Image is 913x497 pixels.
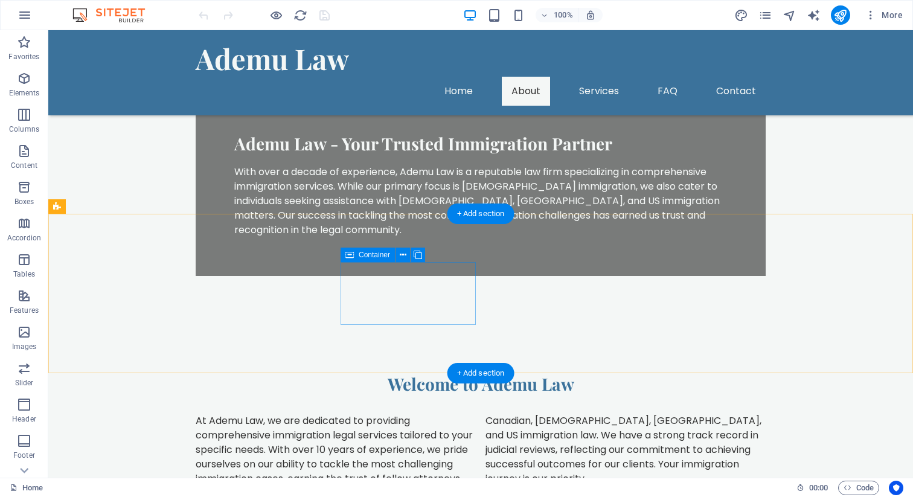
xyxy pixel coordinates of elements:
[758,8,772,22] i: Pages (Ctrl+Alt+S)
[796,481,828,495] h6: Session time
[734,8,748,22] i: Design (Ctrl+Alt+Y)
[14,197,34,207] p: Boxes
[783,8,797,22] button: navigator
[831,5,850,25] button: publish
[865,9,903,21] span: More
[13,269,35,279] p: Tables
[818,483,819,492] span: :
[447,204,514,224] div: + Add section
[9,124,39,134] p: Columns
[69,8,160,22] img: Editor Logo
[10,306,39,315] p: Features
[293,8,307,22] i: Reload page
[554,8,573,22] h6: 100%
[12,414,36,424] p: Header
[585,10,596,21] i: On resize automatically adjust zoom level to fit chosen device.
[10,481,43,495] a: Click to cancel selection. Double-click to open Pages
[536,8,578,22] button: 100%
[734,8,749,22] button: design
[807,8,821,22] i: AI Writer
[889,481,903,495] button: Usercentrics
[838,481,879,495] button: Code
[7,233,41,243] p: Accordion
[783,8,796,22] i: Navigator
[12,342,37,351] p: Images
[758,8,773,22] button: pages
[809,481,828,495] span: 00 00
[860,5,908,25] button: More
[8,52,39,62] p: Favorites
[15,378,34,388] p: Slider
[844,481,874,495] span: Code
[9,88,40,98] p: Elements
[447,363,514,383] div: + Add section
[11,161,37,170] p: Content
[13,451,35,460] p: Footer
[293,8,307,22] button: reload
[269,8,283,22] button: Click here to leave preview mode and continue editing
[807,8,821,22] button: text_generator
[359,251,390,258] span: Container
